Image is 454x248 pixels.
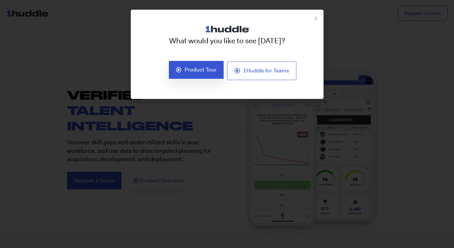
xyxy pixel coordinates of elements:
[169,61,224,79] a: Product Tour
[134,36,320,46] p: What would you like to see [DATE]?
[243,68,289,74] span: 1Huddle for Teams
[227,62,296,80] a: 1Huddle for Teams
[185,67,217,73] span: Product Tour
[202,20,253,39] img: cropped-1Huddle_TrademarkedLogo_RGB_Black.png
[315,16,317,21] a: Close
